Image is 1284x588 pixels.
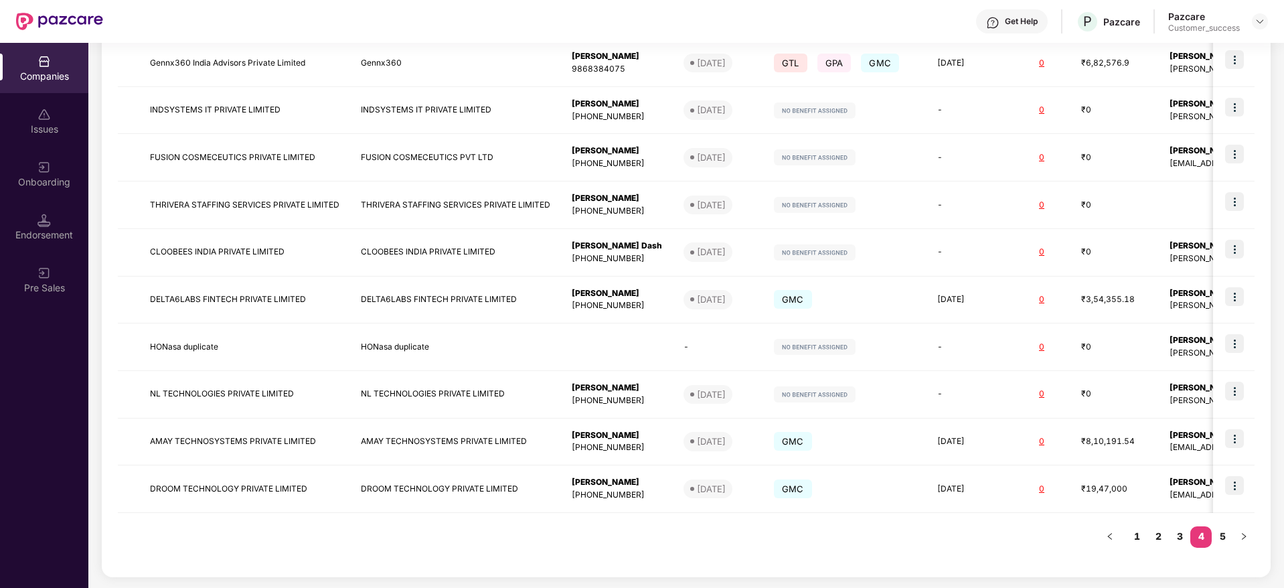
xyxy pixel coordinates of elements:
div: ₹0 [1081,341,1148,354]
span: GMC [774,290,812,309]
div: [PERSON_NAME] [572,287,662,300]
li: 4 [1190,526,1212,548]
td: THRIVERA STAFFING SERVICES PRIVATE LIMITED [350,181,561,229]
img: icon [1225,382,1244,400]
div: 0 [1024,199,1060,212]
a: 5 [1212,526,1233,546]
div: [PHONE_NUMBER] [572,441,662,454]
li: 2 [1147,526,1169,548]
td: - [927,134,1013,181]
div: Get Help [1005,16,1038,27]
div: [DATE] [697,388,726,401]
div: [PERSON_NAME] [572,145,662,157]
td: - [927,87,1013,135]
td: - [673,323,763,371]
td: INDSYSTEMS IT PRIVATE LIMITED [139,87,350,135]
div: ₹0 [1081,246,1148,259]
img: svg+xml;base64,PHN2ZyB4bWxucz0iaHR0cDovL3d3dy53My5vcmcvMjAwMC9zdmciIHdpZHRoPSIxMjIiIGhlaWdodD0iMj... [774,102,856,119]
td: CLOOBEES INDIA PRIVATE LIMITED [350,229,561,277]
div: [DATE] [697,293,726,306]
img: icon [1225,192,1244,211]
div: [DATE] [697,482,726,496]
a: 4 [1190,526,1212,546]
img: icon [1225,334,1244,353]
li: 3 [1169,526,1190,548]
td: DROOM TECHNOLOGY PRIVATE LIMITED [350,465,561,513]
div: [DATE] [697,435,726,448]
div: [DATE] [697,103,726,117]
td: NL TECHNOLOGIES PRIVATE LIMITED [350,371,561,419]
div: [PERSON_NAME] [572,429,662,442]
td: [DATE] [927,277,1013,324]
span: right [1240,532,1248,540]
div: [PERSON_NAME] [572,476,662,489]
div: [PHONE_NUMBER] [572,299,662,312]
div: [DATE] [697,245,726,259]
li: 5 [1212,526,1233,548]
div: [PHONE_NUMBER] [572,205,662,218]
div: [PERSON_NAME] [572,192,662,205]
img: svg+xml;base64,PHN2ZyB3aWR0aD0iMjAiIGhlaWdodD0iMjAiIHZpZXdCb3g9IjAgMCAyMCAyMCIgZmlsbD0ibm9uZSIgeG... [37,267,51,280]
img: icon [1225,476,1244,495]
td: DELTA6LABS FINTECH PRIVATE LIMITED [139,277,350,324]
img: icon [1225,429,1244,448]
img: svg+xml;base64,PHN2ZyBpZD0iSGVscC0zMngzMiIgeG1sbnM9Imh0dHA6Ly93d3cudzMub3JnLzIwMDAvc3ZnIiB3aWR0aD... [986,16,999,29]
td: HONasa duplicate [139,323,350,371]
td: - [927,181,1013,229]
td: AMAY TECHNOSYSTEMS PRIVATE LIMITED [350,419,561,466]
div: [PHONE_NUMBER] [572,489,662,502]
td: NL TECHNOLOGIES PRIVATE LIMITED [139,371,350,419]
td: CLOOBEES INDIA PRIVATE LIMITED [139,229,350,277]
img: icon [1225,98,1244,117]
li: 1 [1126,526,1147,548]
div: [PHONE_NUMBER] [572,111,662,123]
div: 0 [1024,57,1060,70]
div: Pazcare [1103,15,1140,28]
div: ₹0 [1081,104,1148,117]
td: FUSION COSMECEUTICS PRIVATE LIMITED [139,134,350,181]
td: [DATE] [927,465,1013,513]
div: [PHONE_NUMBER] [572,157,662,170]
img: svg+xml;base64,PHN2ZyB4bWxucz0iaHR0cDovL3d3dy53My5vcmcvMjAwMC9zdmciIHdpZHRoPSIxMjIiIGhlaWdodD0iMj... [774,149,856,165]
td: DELTA6LABS FINTECH PRIVATE LIMITED [350,277,561,324]
img: New Pazcare Logo [16,13,103,30]
img: svg+xml;base64,PHN2ZyBpZD0iQ29tcGFuaWVzIiB4bWxucz0iaHR0cDovL3d3dy53My5vcmcvMjAwMC9zdmciIHdpZHRoPS... [37,55,51,68]
img: svg+xml;base64,PHN2ZyB4bWxucz0iaHR0cDovL3d3dy53My5vcmcvMjAwMC9zdmciIHdpZHRoPSIxMjIiIGhlaWdodD0iMj... [774,339,856,355]
div: Customer_success [1168,23,1240,33]
img: icon [1225,240,1244,259]
div: 0 [1024,104,1060,117]
div: [PERSON_NAME] [572,50,662,63]
td: HONasa duplicate [350,323,561,371]
td: FUSION COSMECEUTICS PVT LTD [350,134,561,181]
a: 3 [1169,526,1190,546]
img: svg+xml;base64,PHN2ZyB3aWR0aD0iMjAiIGhlaWdodD0iMjAiIHZpZXdCb3g9IjAgMCAyMCAyMCIgZmlsbD0ibm9uZSIgeG... [37,161,51,174]
div: ₹0 [1081,151,1148,164]
div: [PHONE_NUMBER] [572,394,662,407]
div: Pazcare [1168,10,1240,23]
span: GMC [861,54,899,72]
span: left [1106,532,1114,540]
span: GTL [774,54,807,72]
div: 0 [1024,388,1060,400]
img: svg+xml;base64,PHN2ZyBpZD0iRHJvcGRvd24tMzJ4MzIiIHhtbG5zPSJodHRwOi8vd3d3LnczLm9yZy8yMDAwL3N2ZyIgd2... [1255,16,1265,27]
div: [PHONE_NUMBER] [572,252,662,265]
div: 0 [1024,246,1060,259]
div: 0 [1024,435,1060,448]
img: svg+xml;base64,PHN2ZyB3aWR0aD0iMTQuNSIgaGVpZ2h0PSIxNC41IiB2aWV3Qm94PSIwIDAgMTYgMTYiIGZpbGw9Im5vbm... [37,214,51,227]
li: Previous Page [1099,526,1121,548]
div: 9868384075 [572,63,662,76]
div: [PERSON_NAME] [572,382,662,394]
span: P [1083,13,1092,29]
div: [DATE] [697,56,726,70]
td: DROOM TECHNOLOGY PRIVATE LIMITED [139,465,350,513]
img: svg+xml;base64,PHN2ZyB4bWxucz0iaHR0cDovL3d3dy53My5vcmcvMjAwMC9zdmciIHdpZHRoPSIxMjIiIGhlaWdodD0iMj... [774,244,856,261]
div: ₹0 [1081,199,1148,212]
td: [DATE] [927,40,1013,87]
span: GMC [774,480,812,498]
a: 2 [1147,526,1169,546]
button: left [1099,526,1121,548]
div: [DATE] [697,198,726,212]
td: Gennx360 India Advisors Private Limited [139,40,350,87]
td: AMAY TECHNOSYSTEMS PRIVATE LIMITED [139,419,350,466]
img: svg+xml;base64,PHN2ZyB4bWxucz0iaHR0cDovL3d3dy53My5vcmcvMjAwMC9zdmciIHdpZHRoPSIxMjIiIGhlaWdodD0iMj... [774,197,856,213]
